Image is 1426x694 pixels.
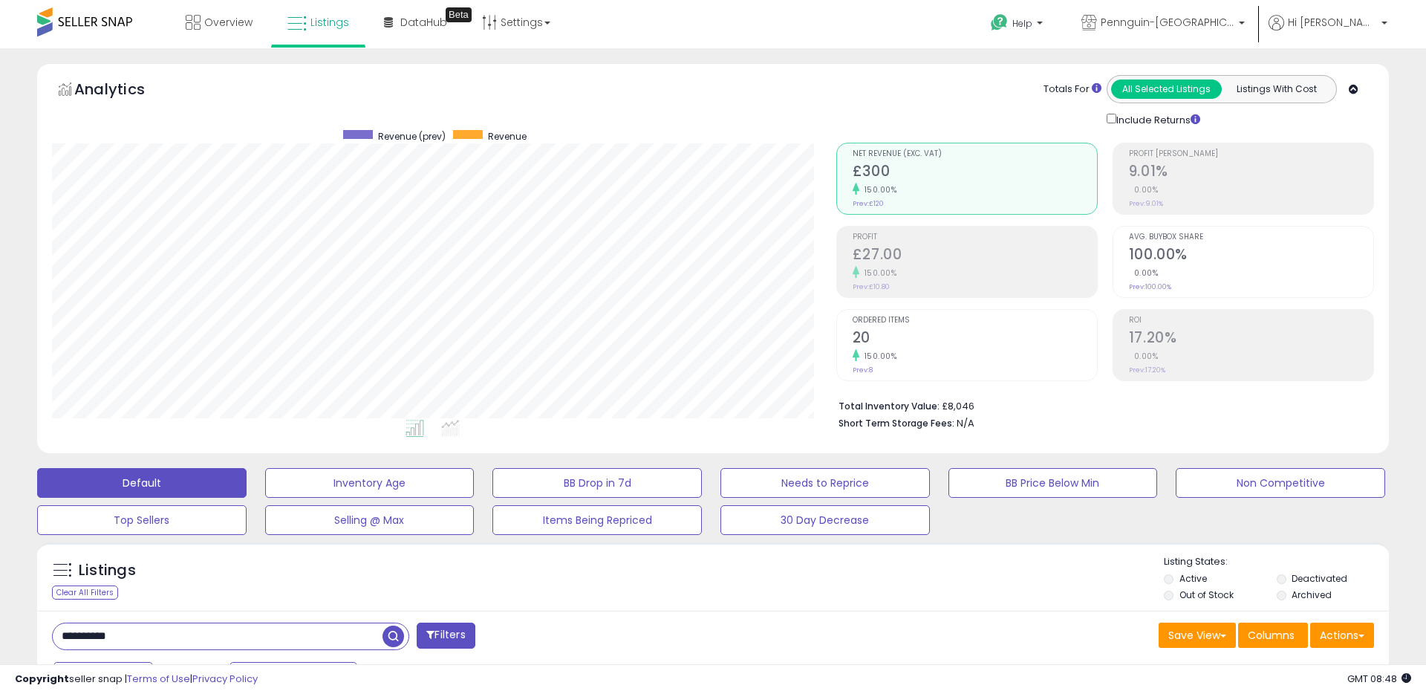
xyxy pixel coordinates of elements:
[1129,199,1163,208] small: Prev: 9.01%
[400,15,447,30] span: DataHub
[853,233,1097,241] span: Profit
[1129,267,1159,279] small: 0.00%
[1176,468,1385,498] button: Non Competitive
[417,623,475,649] button: Filters
[1129,184,1159,195] small: 0.00%
[265,468,475,498] button: Inventory Age
[853,163,1097,183] h2: £300
[37,468,247,498] button: Default
[1129,246,1373,266] h2: 100.00%
[37,505,247,535] button: Top Sellers
[74,79,174,103] h5: Analytics
[853,329,1097,349] h2: 20
[1129,282,1171,291] small: Prev: 100.00%
[1129,163,1373,183] h2: 9.01%
[1269,15,1387,48] a: Hi [PERSON_NAME]
[1164,555,1388,569] p: Listing States:
[492,468,702,498] button: BB Drop in 7d
[720,505,930,535] button: 30 Day Decrease
[1292,588,1332,601] label: Archived
[1129,317,1373,325] span: ROI
[839,417,954,429] b: Short Term Storage Fees:
[853,150,1097,158] span: Net Revenue (Exc. VAT)
[1179,572,1207,585] label: Active
[79,560,136,581] h5: Listings
[1111,80,1222,99] button: All Selected Listings
[310,15,349,30] span: Listings
[1288,15,1377,30] span: Hi [PERSON_NAME]
[1129,233,1373,241] span: Avg. Buybox Share
[990,13,1009,32] i: Get Help
[1012,17,1032,30] span: Help
[446,7,472,22] div: Tooltip anchor
[859,267,897,279] small: 150.00%
[229,662,357,687] button: Sep-23 - Sep-29
[1095,111,1218,128] div: Include Returns
[859,184,897,195] small: 150.00%
[1129,366,1165,374] small: Prev: 17.20%
[720,468,930,498] button: Needs to Reprice
[839,400,940,412] b: Total Inventory Value:
[957,416,974,430] span: N/A
[1129,150,1373,158] span: Profit [PERSON_NAME]
[853,282,890,291] small: Prev: £10.80
[853,246,1097,266] h2: £27.00
[265,505,475,535] button: Selling @ Max
[1292,572,1347,585] label: Deactivated
[204,15,253,30] span: Overview
[839,396,1363,414] li: £8,046
[1238,623,1308,648] button: Columns
[15,672,258,687] div: seller snap | |
[1221,80,1332,99] button: Listings With Cost
[127,672,190,686] a: Terms of Use
[1129,351,1159,362] small: 0.00%
[948,468,1158,498] button: BB Price Below Min
[979,2,1058,48] a: Help
[492,505,702,535] button: Items Being Repriced
[853,366,873,374] small: Prev: 8
[378,130,446,143] span: Revenue (prev)
[859,351,897,362] small: 150.00%
[1159,623,1236,648] button: Save View
[1248,628,1295,643] span: Columns
[1310,623,1374,648] button: Actions
[1101,15,1234,30] span: Pennguin-[GEOGRAPHIC_DATA]-[GEOGRAPHIC_DATA]
[1129,329,1373,349] h2: 17.20%
[853,199,884,208] small: Prev: £120
[1044,82,1101,97] div: Totals For
[15,672,69,686] strong: Copyright
[488,130,527,143] span: Revenue
[1179,588,1234,601] label: Out of Stock
[53,662,153,687] button: Last 7 Days
[853,317,1097,325] span: Ordered Items
[192,672,258,686] a: Privacy Policy
[52,586,118,600] div: Clear All Filters
[1347,672,1411,686] span: 2025-10-8 08:48 GMT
